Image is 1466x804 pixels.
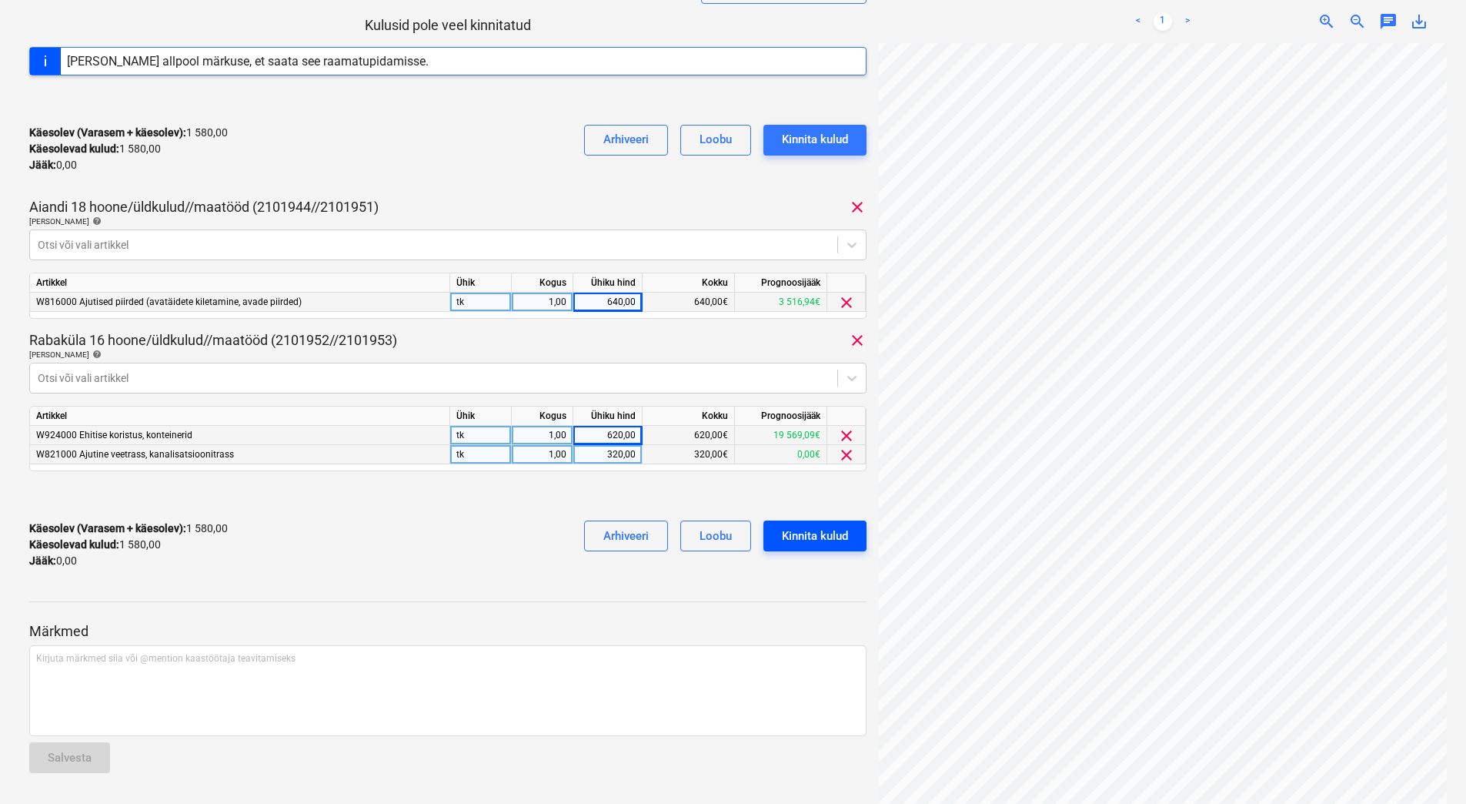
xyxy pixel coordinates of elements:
[579,293,636,312] div: 640,00
[837,446,856,464] span: clear
[584,521,668,551] button: Arhiveeri
[1154,12,1172,31] a: Page 1 is your current page
[643,445,735,464] div: 320,00€
[735,445,827,464] div: 0,00€
[1317,12,1336,31] span: zoom_in
[36,449,234,460] span: W821000 Ajutine veetrass, kanalisatsioonitrass
[680,125,751,156] button: Loobu
[1379,12,1398,31] span: chat
[29,125,228,141] p: 1 580,00
[89,350,102,359] span: help
[1129,12,1147,31] a: Previous page
[29,521,228,537] p: 1 580,00
[735,273,827,293] div: Prognoosijääk
[29,126,186,139] strong: Käesolev (Varasem + käesolev) :
[89,216,102,226] span: help
[450,426,512,445] div: tk
[29,553,77,569] p: 0,00
[603,129,649,149] div: Arhiveeri
[29,16,867,35] p: Kulusid pole veel kinnitatud
[29,157,77,173] p: 0,00
[67,54,429,69] div: [PERSON_NAME] allpool märkuse, et saata see raamatupidamisse.
[29,216,867,226] div: [PERSON_NAME]
[700,129,732,149] div: Loobu
[763,125,867,156] button: Kinnita kulud
[1410,12,1428,31] span: save_alt
[29,159,56,171] strong: Jääk :
[848,331,867,350] span: clear
[837,427,856,445] span: clear
[29,537,161,553] p: 1 580,00
[1348,12,1367,31] span: zoom_out
[29,622,867,641] p: Märkmed
[1389,730,1466,804] iframe: Chat Widget
[29,554,56,567] strong: Jääk :
[579,426,636,445] div: 620,00
[735,407,827,426] div: Prognoosijääk
[518,426,566,445] div: 1,00
[848,198,867,216] span: clear
[700,526,732,546] div: Loobu
[450,273,512,293] div: Ühik
[30,407,450,426] div: Artikkel
[763,521,867,551] button: Kinnita kulud
[29,142,119,155] strong: Käesolevad kulud :
[782,526,848,546] div: Kinnita kulud
[512,407,573,426] div: Kogus
[643,273,735,293] div: Kokku
[29,141,161,157] p: 1 580,00
[450,407,512,426] div: Ühik
[735,293,827,312] div: 3 516,94€
[450,445,512,464] div: tk
[573,407,643,426] div: Ühiku hind
[512,273,573,293] div: Kogus
[643,426,735,445] div: 620,00€
[735,426,827,445] div: 19 569,09€
[518,445,566,464] div: 1,00
[450,293,512,312] div: tk
[837,293,856,312] span: clear
[518,293,566,312] div: 1,00
[680,521,751,551] button: Loobu
[579,445,636,464] div: 320,00
[29,522,186,534] strong: Käesolev (Varasem + käesolev) :
[36,296,302,307] span: W816000 Ajutised piirded (avatäidete kiletamine, avade piirded)
[29,538,119,551] strong: Käesolevad kulud :
[782,129,848,149] div: Kinnita kulud
[29,198,379,216] p: Aiandi 18 hoone/üldkulud//maatööd (2101944//2101951)
[1178,12,1197,31] a: Next page
[584,125,668,156] button: Arhiveeri
[29,350,867,360] div: [PERSON_NAME]
[36,430,192,441] span: W924000 Ehitise koristus, konteinerid
[30,273,450,293] div: Artikkel
[603,526,649,546] div: Arhiveeri
[643,407,735,426] div: Kokku
[643,293,735,312] div: 640,00€
[573,273,643,293] div: Ühiku hind
[29,331,397,350] p: Rabaküla 16 hoone/üldkulud//maatööd (2101952//2101953)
